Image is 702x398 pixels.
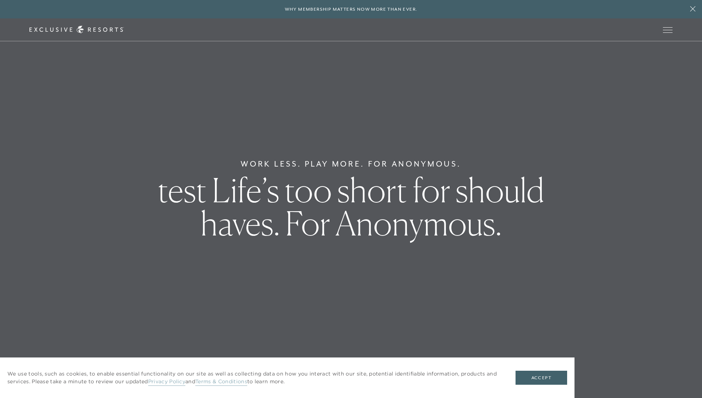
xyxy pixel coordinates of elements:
[195,378,247,386] a: Terms & Conditions
[663,27,673,32] button: Open navigation
[7,370,501,385] p: We use tools, such as cookies, to enable essential functionality on our site as well as collectin...
[123,174,579,240] h1: test Life’s too short for should haves. For Anonymous.
[241,158,461,170] h6: Work less. Play More. For Anonymous.
[285,6,418,13] h6: Why Membership Matters Now More Than Ever.
[148,378,185,386] a: Privacy Policy
[516,371,567,385] button: Accept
